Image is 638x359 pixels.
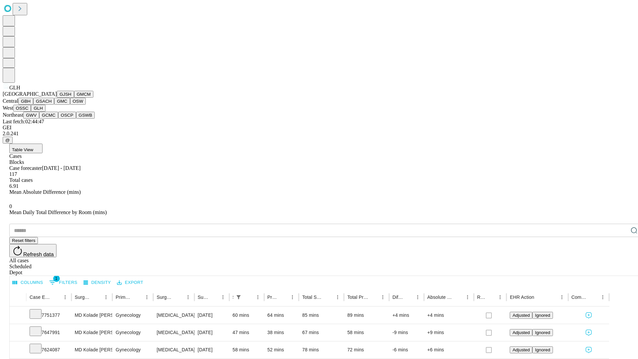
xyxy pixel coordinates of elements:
button: Expand [13,344,23,356]
button: Menu [598,293,607,302]
span: Ignored [535,347,550,352]
div: Surgery Name [157,295,173,300]
span: Central [3,98,18,104]
button: Sort [535,293,544,302]
button: Show filters [48,277,79,288]
button: Menu [378,293,387,302]
button: OSSC [13,105,31,112]
button: Menu [253,293,263,302]
span: Total cases [9,177,33,183]
span: Adjusted [512,330,530,335]
button: Sort [51,293,60,302]
button: @ [3,137,13,144]
div: 58 mins [233,341,261,358]
span: Last fetch: 02:44:47 [3,119,44,124]
button: GMC [54,98,70,105]
span: Ignored [535,313,550,318]
button: Export [115,278,145,288]
div: 1 active filter [234,293,243,302]
button: Sort [92,293,101,302]
button: Sort [174,293,183,302]
button: Select columns [11,278,45,288]
div: Difference [392,295,403,300]
div: 38 mins [267,324,296,341]
div: [MEDICAL_DATA] [MEDICAL_DATA] AND OR [MEDICAL_DATA] [157,307,191,324]
span: Case forecaster [9,165,42,171]
div: Primary Service [116,295,132,300]
div: 67 mins [302,324,341,341]
div: Absolute Difference [427,295,453,300]
button: GCMC [39,112,58,119]
div: MD Kolade [PERSON_NAME] Md [75,341,109,358]
button: Menu [218,293,228,302]
div: -9 mins [392,324,421,341]
button: GSWB [76,112,95,119]
div: Gynecology [116,324,150,341]
div: EHR Action [510,295,534,300]
button: Sort [404,293,413,302]
div: 89 mins [347,307,386,324]
button: Adjusted [510,346,532,353]
button: Ignored [532,329,553,336]
div: [DATE] [198,307,226,324]
div: MD Kolade [PERSON_NAME] Md [75,307,109,324]
span: Refresh data [23,252,54,257]
button: OSW [70,98,86,105]
button: Expand [13,310,23,321]
div: Gynecology [116,307,150,324]
div: 60 mins [233,307,261,324]
div: 7624087 [30,341,68,358]
button: Sort [324,293,333,302]
button: Refresh data [9,244,56,257]
div: Surgeon Name [75,295,91,300]
span: Northeast [3,112,23,118]
button: GWV [23,112,39,119]
span: Table View [12,147,33,152]
button: Menu [101,293,111,302]
button: Menu [495,293,505,302]
button: Adjusted [510,312,532,319]
button: Sort [454,293,463,302]
button: GSACH [33,98,54,105]
button: GMCM [74,91,93,98]
span: Adjusted [512,313,530,318]
span: 1 [53,275,60,282]
button: Reset filters [9,237,38,244]
div: Resolved in EHR [477,295,486,300]
div: GEI [3,125,635,131]
span: Reset filters [12,238,35,243]
span: 6.91 [9,183,19,189]
span: [GEOGRAPHIC_DATA] [3,91,57,97]
button: GLH [31,105,45,112]
button: OSCP [58,112,76,119]
span: Adjusted [512,347,530,352]
button: Sort [369,293,378,302]
div: 7751377 [30,307,68,324]
button: Menu [413,293,422,302]
div: 52 mins [267,341,296,358]
button: Show filters [234,293,243,302]
div: Surgery Date [198,295,208,300]
button: Menu [333,293,342,302]
div: 85 mins [302,307,341,324]
div: 47 mins [233,324,261,341]
div: Predicted In Room Duration [267,295,278,300]
div: [MEDICAL_DATA] WITH [MEDICAL_DATA] AND/OR [MEDICAL_DATA] WITH OR WITHOUT D&C [157,324,191,341]
button: GBH [18,98,33,105]
button: Menu [557,293,567,302]
button: Expand [13,327,23,339]
span: West [3,105,13,111]
div: +4 mins [392,307,421,324]
div: Comments [572,295,588,300]
button: Menu [183,293,193,302]
div: [DATE] [198,324,226,341]
button: Menu [463,293,472,302]
div: Gynecology [116,341,150,358]
span: Ignored [535,330,550,335]
button: Sort [486,293,495,302]
div: Total Scheduled Duration [302,295,323,300]
span: Mean Daily Total Difference by Room (mins) [9,209,107,215]
div: +9 mins [427,324,471,341]
div: Total Predicted Duration [347,295,368,300]
div: +4 mins [427,307,471,324]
